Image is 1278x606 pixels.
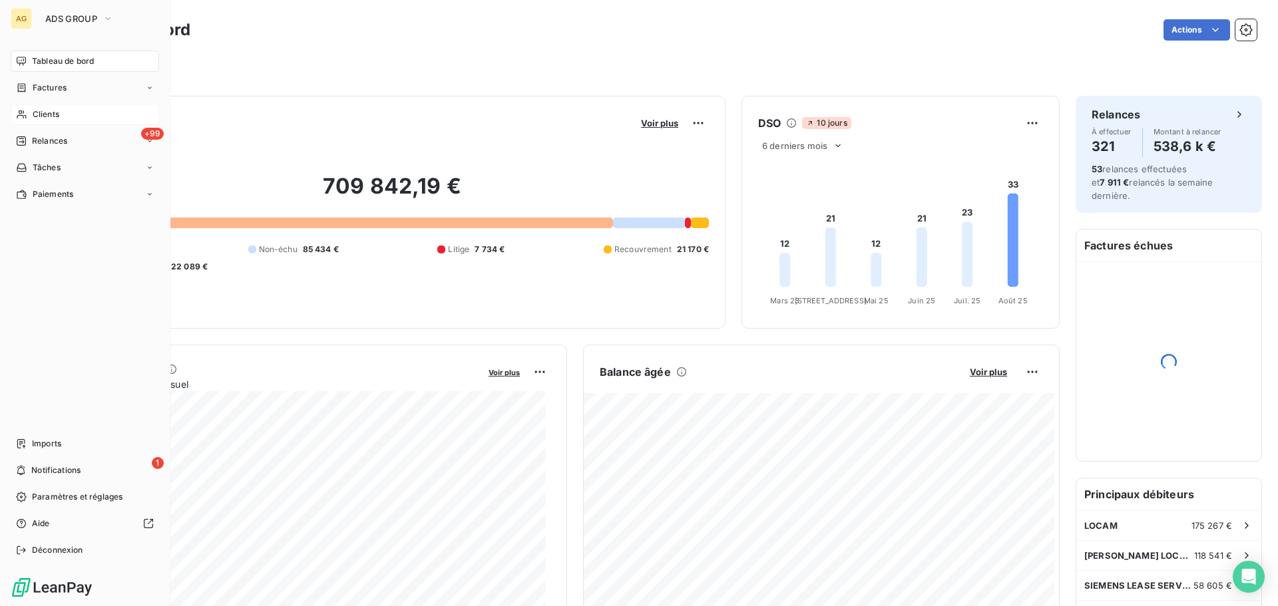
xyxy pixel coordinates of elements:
[614,243,672,255] span: Recouvrement
[31,464,81,476] span: Notifications
[762,140,827,151] span: 6 derniers mois
[1092,136,1132,157] h4: 321
[33,82,67,94] span: Factures
[141,128,164,140] span: +99
[32,518,50,530] span: Aide
[641,118,678,128] span: Voir plus
[11,184,159,205] a: Paiements
[475,243,505,255] span: 7 734 €
[11,577,93,598] img: Logo LeanPay
[1092,106,1140,122] h6: Relances
[259,243,298,255] span: Non-échu
[11,8,32,29] div: AG
[11,433,159,454] a: Imports
[152,457,164,469] span: 1
[33,188,73,200] span: Paiements
[1084,520,1118,531] span: LOCAM
[11,513,159,534] a: Aide
[167,261,208,273] span: -22 089 €
[32,544,83,556] span: Déconnexion
[1164,19,1230,41] button: Actions
[970,367,1007,377] span: Voir plus
[32,135,67,147] span: Relances
[1084,580,1193,591] span: SIEMENS LEASE SERVICES
[758,115,781,131] h6: DSO
[11,104,159,125] a: Clients
[11,130,159,152] a: +99Relances
[1194,550,1232,561] span: 118 541 €
[1100,177,1129,188] span: 7 911 €
[11,51,159,72] a: Tableau de bord
[45,13,97,24] span: ADS GROUP
[303,243,339,255] span: 85 434 €
[1233,561,1265,593] div: Open Intercom Messenger
[33,162,61,174] span: Tâches
[770,296,799,305] tspan: Mars 25
[485,366,524,378] button: Voir plus
[637,117,682,129] button: Voir plus
[489,368,520,377] span: Voir plus
[1193,580,1232,591] span: 58 605 €
[1076,478,1261,510] h6: Principaux débiteurs
[908,296,935,305] tspan: Juin 25
[1191,520,1232,531] span: 175 267 €
[448,243,469,255] span: Litige
[1076,229,1261,261] h6: Factures échues
[32,491,122,503] span: Paramètres et réglages
[32,438,61,450] span: Imports
[32,55,94,67] span: Tableau de bord
[1154,136,1221,157] h4: 538,6 k €
[1084,550,1194,561] span: [PERSON_NAME] LOCATION
[11,486,159,508] a: Paramètres et réglages
[998,296,1028,305] tspan: Août 25
[954,296,980,305] tspan: Juil. 25
[11,157,159,178] a: Tâches
[1154,128,1221,136] span: Montant à relancer
[677,243,709,255] span: 21 170 €
[802,117,851,129] span: 10 jours
[795,296,867,305] tspan: [STREET_ADDRESS]
[75,377,479,391] span: Chiffre d'affaires mensuel
[1092,128,1132,136] span: À effectuer
[33,108,59,120] span: Clients
[600,364,671,380] h6: Balance âgée
[1092,164,1102,174] span: 53
[75,173,709,213] h2: 709 842,19 €
[966,366,1011,378] button: Voir plus
[864,296,889,305] tspan: Mai 25
[1092,164,1213,201] span: relances effectuées et relancés la semaine dernière.
[11,77,159,98] a: Factures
